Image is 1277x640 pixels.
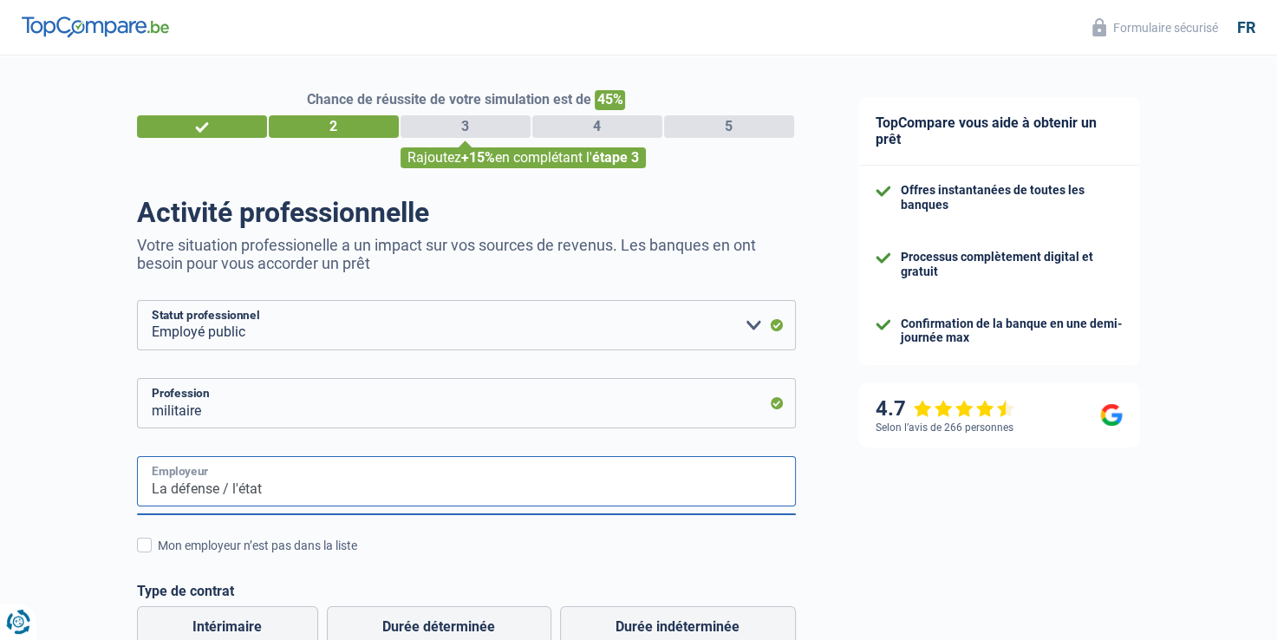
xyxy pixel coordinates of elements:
span: 45% [595,90,625,110]
span: étape 3 [592,149,639,166]
div: Offres instantanées de toutes les banques [901,183,1123,212]
button: Formulaire sécurisé [1082,13,1228,42]
div: 4.7 [876,396,1015,421]
span: +15% [461,149,495,166]
div: 3 [401,115,531,138]
div: Processus complètement digital et gratuit [901,250,1123,279]
p: Votre situation professionelle a un impact sur vos sources de revenus. Les banques en ont besoin ... [137,236,796,272]
div: 1 [137,115,267,138]
img: TopCompare Logo [22,16,169,37]
div: Confirmation de la banque en une demi-journée max [901,317,1123,346]
div: 5 [664,115,794,138]
div: Mon employeur n’est pas dans la liste [158,537,796,555]
div: TopCompare vous aide à obtenir un prêt [858,97,1140,166]
div: 4 [532,115,662,138]
span: Chance de réussite de votre simulation est de [307,91,591,108]
div: fr [1237,18,1255,37]
div: Rajoutez en complétant l' [401,147,646,168]
div: 2 [269,115,399,138]
div: Selon l’avis de 266 personnes [876,421,1013,434]
h1: Activité professionnelle [137,196,796,229]
label: Type de contrat [137,583,796,599]
input: Cherchez votre employeur [137,456,796,506]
